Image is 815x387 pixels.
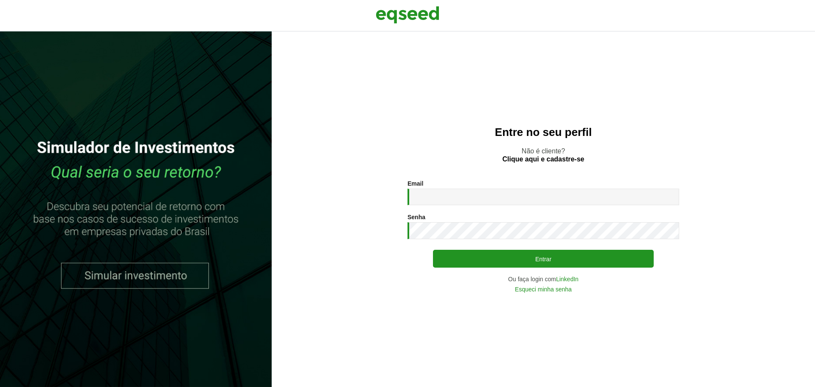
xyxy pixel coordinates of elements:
[407,276,679,282] div: Ou faça login com
[376,4,439,25] img: EqSeed Logo
[407,181,423,186] label: Email
[289,126,798,138] h2: Entre no seu perfil
[515,286,572,292] a: Esqueci minha senha
[407,214,425,220] label: Senha
[433,250,654,268] button: Entrar
[503,156,585,163] a: Clique aqui e cadastre-se
[556,276,579,282] a: LinkedIn
[289,147,798,163] p: Não é cliente?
